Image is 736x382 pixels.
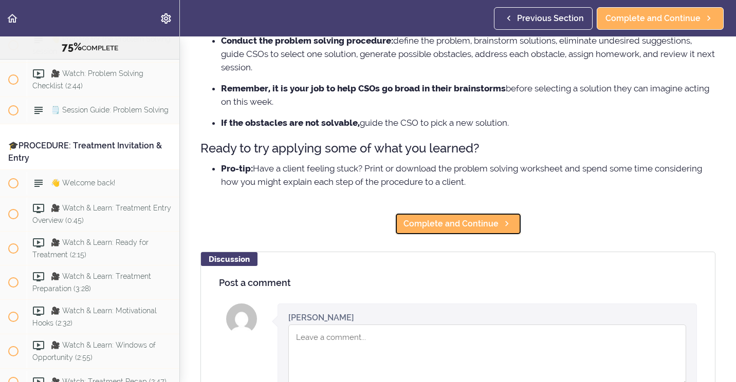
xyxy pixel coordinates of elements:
[395,213,522,235] a: Complete and Continue
[219,278,697,288] h4: Post a comment
[494,7,593,30] a: Previous Section
[288,312,354,323] div: [PERSON_NAME]
[32,238,149,258] span: 🎥 Watch & Learn: Ready for Treatment (2:15)
[32,204,171,224] span: 🎥 Watch & Learn: Treatment Entry Overview (0:45)
[221,35,393,46] strong: Conduct the problem solving procedure:
[32,307,157,327] span: 🎥 Watch & Learn: Motivational Hooks (2:32)
[403,218,499,230] span: Complete and Continue
[201,252,257,266] div: Discussion
[221,83,506,93] strong: Remember, it is your job to help CSOs go broad in their brainstorms
[160,12,172,25] svg: Settings Menu
[597,7,724,30] a: Complete and Continue
[221,82,715,108] li: before selecting a solution they can imagine acting on this week.
[6,12,19,25] svg: Back to course curriculum
[51,179,115,187] span: 👋 Welcome back!
[221,163,253,174] strong: Pro-tip:
[226,303,257,334] img: Ruth
[221,118,360,128] strong: If the obstacles are not solvable,
[62,41,82,53] span: 75%
[200,140,715,157] h3: Ready to try applying some of what you learned?
[32,273,151,293] span: 🎥 Watch & Learn: Treatment Preparation (3:28)
[221,34,715,74] li: define the problem, brainstorm solutions, eliminate undesired suggestions, guide CSOs to select o...
[32,341,156,361] span: 🎥 Watch & Learn: Windows of Opportunity (2:55)
[51,106,169,114] span: 🗒️ Session Guide: Problem Solving
[221,116,715,129] li: guide the CSO to pick a new solution.
[221,162,715,188] li: Have a client feeling stuck? Print or download the problem solving worksheet and spend some time ...
[517,12,584,25] span: Previous Section
[13,41,167,54] div: COMPLETE
[32,69,143,89] span: 🎥 Watch: Problem Solving Checklist (2:44)
[605,12,701,25] span: Complete and Continue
